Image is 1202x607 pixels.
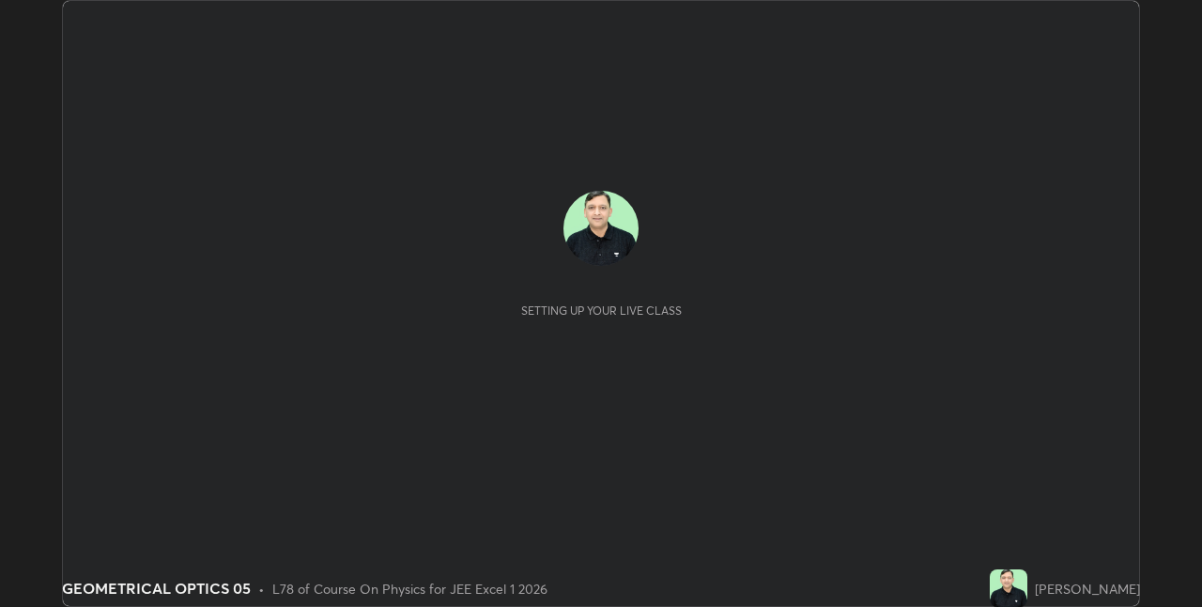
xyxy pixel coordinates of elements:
div: Setting up your live class [521,303,682,318]
div: L78 of Course On Physics for JEE Excel 1 2026 [272,579,547,599]
div: GEOMETRICAL OPTICS 05 [62,577,251,599]
div: [PERSON_NAME] [1035,579,1140,599]
div: • [258,579,265,599]
img: 2fdfe559f7d547ac9dedf23c2467b70e.jpg [563,191,639,266]
img: 2fdfe559f7d547ac9dedf23c2467b70e.jpg [990,569,1027,607]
